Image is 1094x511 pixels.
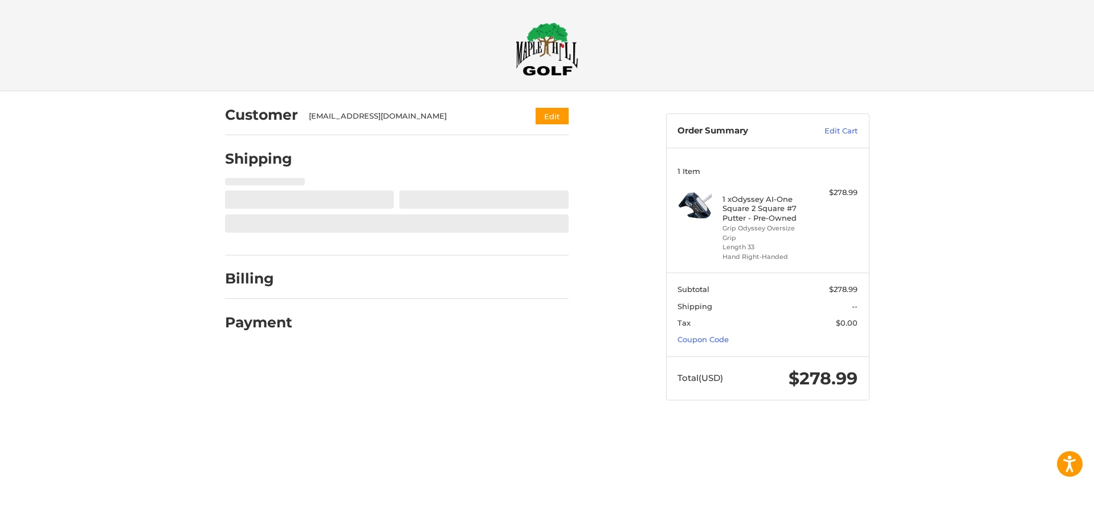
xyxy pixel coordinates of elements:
li: Hand Right-Handed [722,252,810,262]
span: $0.00 [836,318,858,327]
h2: Customer [225,106,298,124]
h3: Order Summary [677,125,800,137]
li: Grip Odyssey Oversize Grip [722,224,810,242]
img: Maple Hill Golf [516,22,578,76]
div: $278.99 [813,187,858,198]
span: Tax [677,318,691,327]
h4: 1 x Odyssey AI-One Square 2 Square #7 Putter - Pre-Owned [722,194,810,222]
a: Coupon Code [677,335,729,344]
div: [EMAIL_ADDRESS][DOMAIN_NAME] [309,111,513,122]
span: Subtotal [677,285,709,294]
a: Edit Cart [800,125,858,137]
h2: Billing [225,270,292,287]
h2: Payment [225,314,292,331]
h2: Shipping [225,150,292,168]
iframe: Google Customer Reviews [1000,480,1094,511]
li: Length 33 [722,242,810,252]
h3: 1 Item [677,167,858,176]
button: Edit [536,108,569,124]
span: Shipping [677,302,712,311]
span: -- [852,302,858,311]
span: $278.99 [789,368,858,389]
span: Total (USD) [677,372,723,383]
span: $278.99 [829,285,858,294]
